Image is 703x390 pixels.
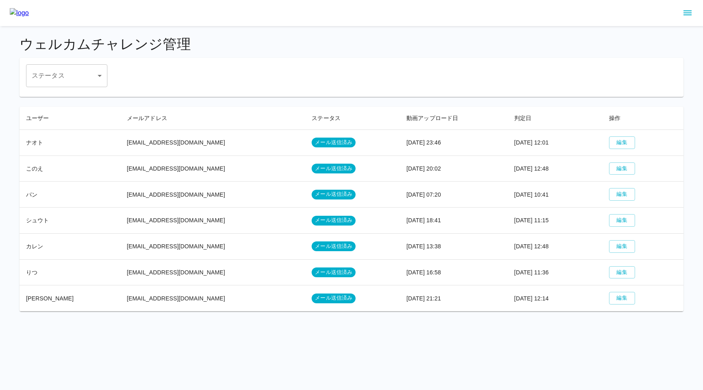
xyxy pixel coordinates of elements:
td: [EMAIL_ADDRESS][DOMAIN_NAME] [120,208,306,234]
td: [DATE] 13:38 [400,233,508,259]
td: りつ [20,259,120,285]
img: logo [10,8,29,18]
th: ステータス [305,107,400,130]
button: 編集 [609,136,635,149]
span: メール送信済み [312,217,356,224]
th: 動画アップロード日 [400,107,508,130]
td: [DATE] 12:48 [508,156,603,182]
td: [EMAIL_ADDRESS][DOMAIN_NAME] [120,233,306,259]
span: メール送信済み [312,243,356,250]
button: 編集 [609,266,635,279]
td: [EMAIL_ADDRESS][DOMAIN_NAME] [120,259,306,285]
td: [EMAIL_ADDRESS][DOMAIN_NAME] [120,182,306,208]
td: [EMAIL_ADDRESS][DOMAIN_NAME] [120,156,306,182]
span: メール送信済み [312,269,356,276]
h4: ウェルカムチャレンジ管理 [20,36,683,53]
div: ​ [26,64,107,87]
td: [DATE] 07:20 [400,182,508,208]
td: [DATE] 11:36 [508,259,603,285]
td: パン [20,182,120,208]
td: [DATE] 12:48 [508,233,603,259]
td: [DATE] 18:41 [400,208,508,234]
span: メール送信済み [312,165,356,173]
td: [EMAIL_ADDRESS][DOMAIN_NAME] [120,129,306,156]
button: sidemenu [681,6,694,20]
td: シュウト [20,208,120,234]
td: [PERSON_NAME] [20,285,120,311]
span: メール送信済み [312,139,356,147]
td: [DATE] 12:01 [508,129,603,156]
td: [DATE] 10:41 [508,182,603,208]
button: 編集 [609,214,635,227]
span: メール送信済み [312,191,356,198]
td: このえ [20,156,120,182]
td: [DATE] 21:21 [400,285,508,311]
button: 編集 [609,292,635,305]
th: 判定日 [508,107,603,130]
td: [DATE] 11:15 [508,208,603,234]
button: 編集 [609,188,635,201]
td: [DATE] 12:14 [508,285,603,311]
td: [DATE] 16:58 [400,259,508,285]
td: カレン [20,233,120,259]
th: ユーザー [20,107,120,130]
td: ナオト [20,129,120,156]
td: [DATE] 20:02 [400,156,508,182]
th: メールアドレス [120,107,306,130]
th: 操作 [603,107,683,130]
span: メール送信済み [312,294,356,302]
button: 編集 [609,240,635,253]
button: 編集 [609,162,635,175]
td: [EMAIL_ADDRESS][DOMAIN_NAME] [120,285,306,311]
td: [DATE] 23:46 [400,129,508,156]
